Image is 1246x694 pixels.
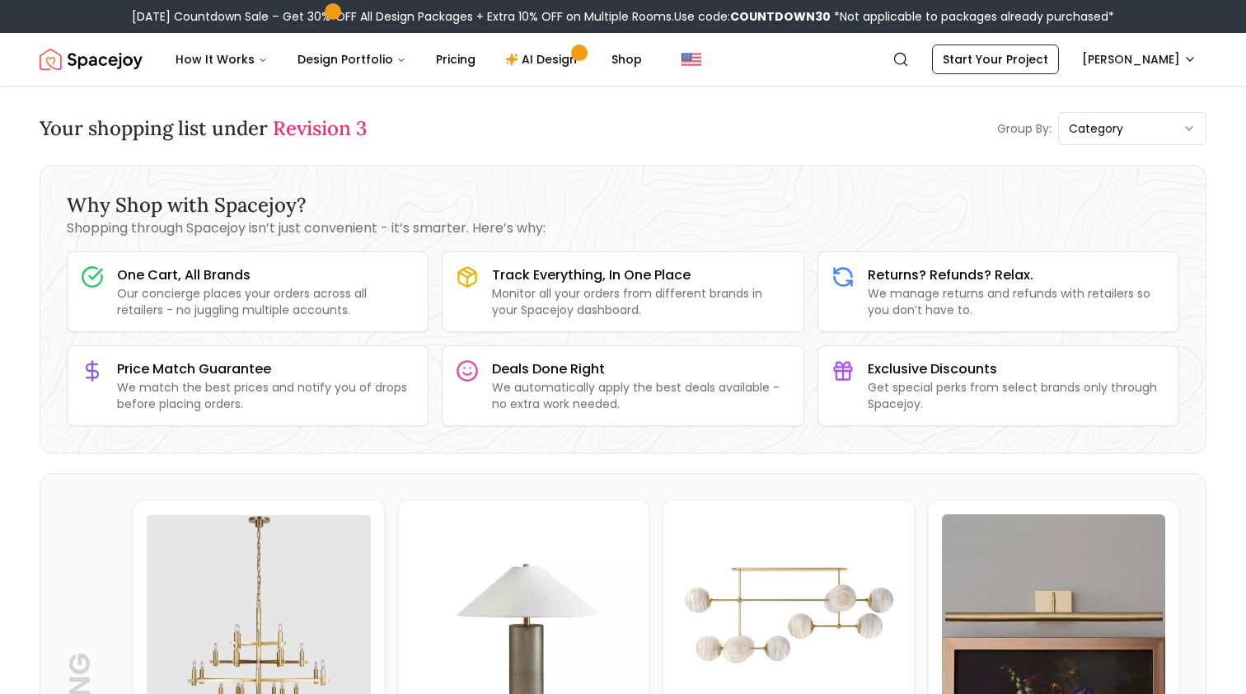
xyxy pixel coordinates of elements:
[868,379,1165,412] p: Get special perks from select brands only through Spacejoy.
[117,265,415,285] h3: One Cart, All Brands
[284,43,419,76] button: Design Portfolio
[67,192,1179,218] h3: Why Shop with Spacejoy?
[423,43,489,76] a: Pricing
[492,265,789,285] h3: Track Everything, In One Place
[273,115,367,141] span: Revision 3
[117,285,415,318] p: Our concierge places your orders across all retailers - no juggling multiple accounts.
[997,120,1052,137] p: Group By:
[40,43,143,76] a: Spacejoy
[40,115,367,142] h3: Your shopping list under
[162,43,281,76] button: How It Works
[868,359,1165,379] h3: Exclusive Discounts
[868,265,1165,285] h3: Returns? Refunds? Relax.
[492,285,789,318] p: Monitor all your orders from different brands in your Spacejoy dashboard.
[492,43,595,76] a: AI Design
[162,43,655,76] nav: Main
[40,33,1206,86] nav: Global
[117,379,415,412] p: We match the best prices and notify you of drops before placing orders.
[682,49,701,69] img: United States
[492,379,789,412] p: We automatically apply the best deals available - no extra work needed.
[932,45,1059,74] a: Start Your Project
[40,43,143,76] img: Spacejoy Logo
[730,8,831,25] b: COUNTDOWN30
[132,8,1114,25] div: [DATE] Countdown Sale – Get 30% OFF All Design Packages + Extra 10% OFF on Multiple Rooms.
[117,359,415,379] h3: Price Match Guarantee
[868,285,1165,318] p: We manage returns and refunds with retailers so you don’t have to.
[492,359,789,379] h3: Deals Done Right
[598,43,655,76] a: Shop
[831,8,1114,25] span: *Not applicable to packages already purchased*
[674,8,831,25] span: Use code:
[1072,45,1206,74] button: [PERSON_NAME]
[67,218,1179,238] p: Shopping through Spacejoy isn’t just convenient - it’s smarter. Here’s why:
